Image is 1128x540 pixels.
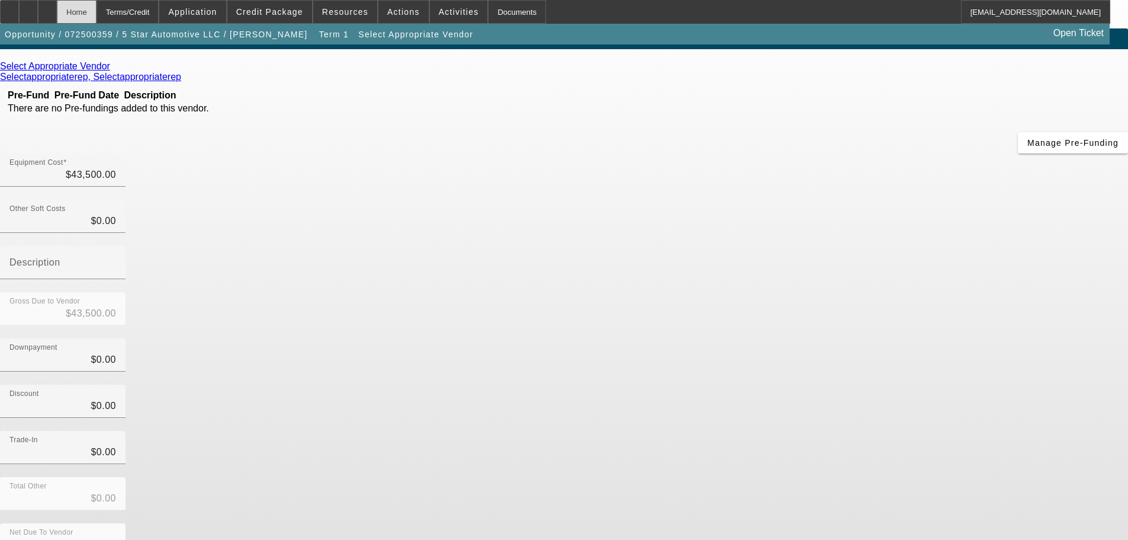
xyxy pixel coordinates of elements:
[9,390,39,398] mat-label: Discount
[7,90,50,101] th: Pre-Fund
[9,529,73,536] mat-label: Net Due To Vendor
[355,24,476,45] button: Select Appropriate Vendor
[9,159,63,167] mat-label: Equipment Cost
[322,7,368,17] span: Resources
[439,7,479,17] span: Activities
[236,7,303,17] span: Credit Package
[9,257,60,267] mat-label: Description
[387,7,420,17] span: Actions
[5,30,307,39] span: Opportunity / 072500359 / 5 Star Automotive LLC / [PERSON_NAME]
[9,436,38,444] mat-label: Trade-In
[227,1,312,23] button: Credit Package
[313,1,377,23] button: Resources
[159,1,226,23] button: Application
[51,90,122,101] th: Pre-Fund Date
[9,344,57,352] mat-label: Downpayment
[315,24,353,45] button: Term 1
[358,30,473,39] span: Select Appropriate Vendor
[7,103,294,114] td: There are no Pre-fundings added to this vendor.
[378,1,429,23] button: Actions
[9,298,80,305] mat-label: Gross Due to Vendor
[168,7,217,17] span: Application
[1049,23,1108,43] a: Open Ticket
[1018,132,1128,154] button: Manage Pre-Funding
[430,1,488,23] button: Activities
[9,483,47,490] mat-label: Total Other
[9,205,66,213] mat-label: Other Soft Costs
[1027,138,1119,148] span: Manage Pre-Funding
[124,90,295,101] th: Description
[319,30,349,39] span: Term 1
